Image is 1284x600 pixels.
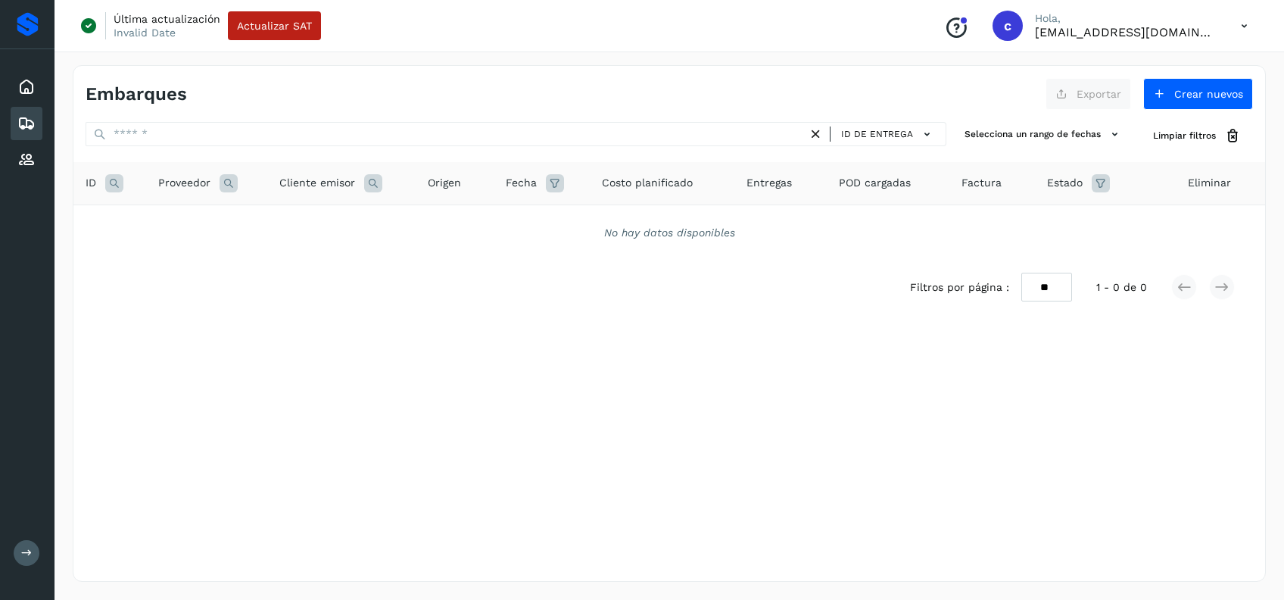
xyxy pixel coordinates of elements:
[237,20,312,31] span: Actualizar SAT
[114,12,220,26] p: Última actualización
[1188,175,1231,191] span: Eliminar
[1096,280,1147,295] span: 1 - 0 de 0
[1143,78,1253,110] button: Crear nuevos
[961,175,1002,191] span: Factura
[1174,89,1243,99] span: Crear nuevos
[86,83,187,105] h4: Embarques
[11,143,42,177] div: Proveedores
[837,123,940,145] button: ID de entrega
[602,175,693,191] span: Costo planificado
[11,107,42,140] div: Embarques
[279,175,355,191] span: Cliente emisor
[841,127,913,141] span: ID de entrega
[1035,12,1217,25] p: Hola,
[1077,89,1121,99] span: Exportar
[958,122,1129,147] button: Selecciona un rango de fechas
[1035,25,1217,39] p: cavila@niagarawater.com
[1046,78,1131,110] button: Exportar
[158,175,210,191] span: Proveedor
[86,175,96,191] span: ID
[114,26,176,39] p: Invalid Date
[1141,122,1253,150] button: Limpiar filtros
[910,280,1009,295] span: Filtros por página :
[428,175,461,191] span: Origen
[506,175,537,191] span: Fecha
[746,175,792,191] span: Entregas
[228,11,321,40] button: Actualizar SAT
[11,70,42,104] div: Inicio
[1153,129,1216,142] span: Limpiar filtros
[1047,175,1083,191] span: Estado
[839,175,911,191] span: POD cargadas
[93,225,1245,241] div: No hay datos disponibles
